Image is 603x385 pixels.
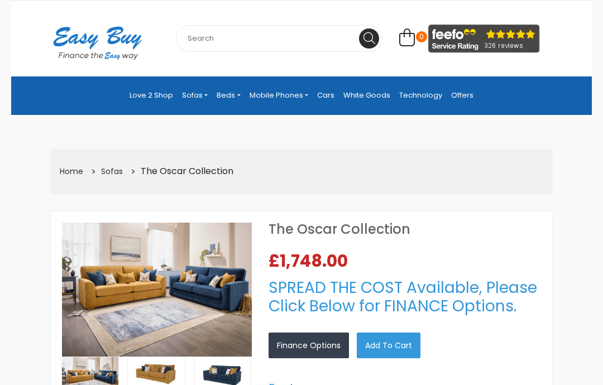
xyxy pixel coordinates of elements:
a: Home [60,166,83,177]
a: Offers [447,85,478,106]
span: £1,748.00 [269,253,352,269]
a: White Goods [339,85,395,106]
a: Love 2 Shop [125,85,178,106]
a: Add to Cart [357,333,420,358]
a: Finance Options [269,333,349,358]
a: 0 [399,35,415,47]
a: Sofas [101,166,123,177]
a: Sofas [178,85,212,106]
input: Search [176,25,382,52]
img: feefo_logo [428,25,540,53]
span: 0 [416,31,427,42]
h1: The Oscar Collection [269,223,541,236]
img: Easy Buy [42,12,153,74]
a: Technology [395,85,447,106]
li: The Oscar Collection [127,163,234,180]
h3: SPREAD THE COST Available, Please Click Below for FINANCE Options. [269,278,541,316]
a: Beds [212,85,245,106]
a: Mobile Phones [245,85,313,106]
a: Cars [313,85,339,106]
